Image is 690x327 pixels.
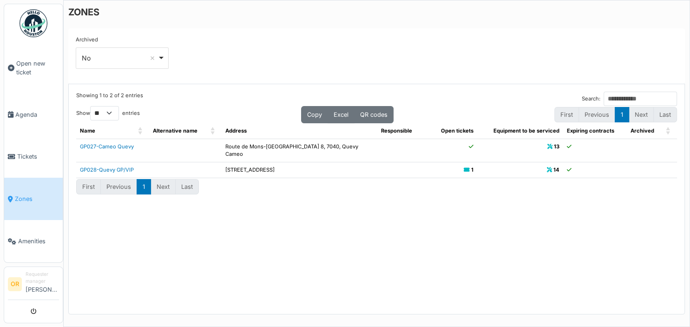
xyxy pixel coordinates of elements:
[80,127,95,134] span: Name
[222,162,377,178] td: [STREET_ADDRESS]
[4,93,63,136] a: Agenda
[493,127,559,134] span: Equipment to be serviced
[26,271,59,285] div: Requester manager
[4,220,63,262] a: Amenities
[210,123,216,139] span: Alternative name: Activate to sort
[76,36,98,44] label: Archived
[8,277,22,291] li: OR
[138,123,144,139] span: Name: Activate to sort
[90,106,119,120] select: Showentries
[566,127,614,134] span: Expiring contracts
[26,271,59,298] li: [PERSON_NAME]
[4,42,63,93] a: Open new ticket
[471,167,473,173] b: 1
[666,123,671,139] span: Archived: Activate to sort
[553,167,559,173] b: 14
[18,237,59,246] span: Amenities
[15,194,59,203] span: Zones
[76,92,143,106] div: Showing 1 to 2 of 2 entries
[554,107,677,122] nav: pagination
[328,106,355,123] button: Excel
[582,95,600,103] label: Search:
[553,143,559,150] b: 13
[225,127,247,134] span: Address
[222,139,377,162] td: Route de Mons-[GEOGRAPHIC_DATA] 8, 7040, Quevy Cameo
[80,143,134,150] a: GP027-Cameo Quevy
[4,178,63,220] a: Zones
[381,127,412,134] span: Responsible
[631,127,654,134] span: Archived
[82,53,158,63] div: No
[8,271,59,300] a: OR Requester manager[PERSON_NAME]
[15,110,59,119] span: Agenda
[68,7,99,18] h6: ZONES
[17,152,59,161] span: Tickets
[441,127,473,134] span: Open tickets
[80,167,134,173] a: GP028-Quevy GP/VIP
[615,107,629,122] button: 1
[4,136,63,178] a: Tickets
[148,53,157,63] button: Remove item: 'false'
[20,9,47,37] img: Badge_color-CXgf-gQk.svg
[153,127,197,134] span: Alternative name
[354,106,394,123] button: QR codes
[360,111,388,118] span: QR codes
[301,106,328,123] button: Copy
[307,111,322,118] span: Copy
[76,179,199,194] nav: pagination
[334,111,348,118] span: Excel
[16,59,59,77] span: Open new ticket
[76,106,140,120] label: Show entries
[137,179,151,194] button: 1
